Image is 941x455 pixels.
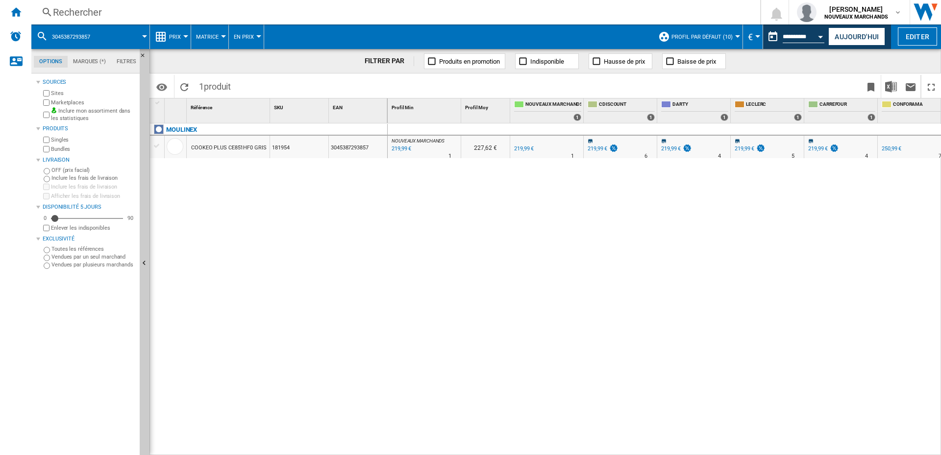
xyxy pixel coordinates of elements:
[234,24,259,49] button: En Prix
[461,136,510,158] div: 227,62 €
[51,90,136,97] label: Sites
[588,145,607,152] div: 219,99 €
[463,98,510,114] div: Sort None
[901,75,920,98] button: Envoyer ce rapport par email
[390,98,461,114] div: Sort None
[365,56,415,66] div: FILTRER PAR
[763,27,783,47] button: md-calendar
[43,156,136,164] div: Livraison
[921,75,941,98] button: Plein écran
[270,136,328,158] div: 181954
[661,145,681,152] div: 219,99 €
[829,144,839,152] img: promotionV3.png
[51,261,136,268] label: Vendues par plusieurs marchands
[51,174,136,182] label: Inclure les frais de livraison
[882,145,901,152] div: 250,99 €
[720,114,728,121] div: 1 offers sold by DARTY
[111,56,142,68] md-tab-item: Filtres
[51,192,136,200] label: Afficher les frais de livraison
[439,58,500,65] span: Produits en promotion
[671,24,738,49] button: Profil par défaut (10)
[43,225,50,231] input: Afficher les frais de livraison
[52,24,100,49] button: 3045387293857
[880,144,901,154] div: 250,99 €
[794,114,802,121] div: 1 offers sold by LECLERC
[525,101,581,109] span: NOUVEAUX MARCHANDS
[867,114,875,121] div: 1 offers sold by CARREFOUR
[43,78,136,86] div: Sources
[169,34,181,40] span: Prix
[748,24,758,49] button: €
[824,4,889,14] span: [PERSON_NAME]
[51,99,136,106] label: Marketplaces
[191,137,267,159] div: COOKEO PLUS CE851HF0 GRIS
[513,144,534,154] div: 219,99 €
[272,98,328,114] div: Sort None
[189,98,270,114] div: Référence Sort None
[43,184,50,190] input: Inclure les frais de livraison
[43,203,136,211] div: Disponibilité 5 Jours
[756,144,766,152] img: promotionV3.png
[682,144,692,152] img: promotionV3.png
[658,24,738,49] div: Profil par défaut (10)
[865,151,868,161] div: Délai de livraison : 4 jours
[718,151,721,161] div: Délai de livraison : 4 jours
[424,53,505,69] button: Produits en promotion
[571,151,574,161] div: Délai de livraison : 1 jour
[196,24,223,49] button: Matrice
[586,144,619,154] div: 219,99 €
[808,145,828,152] div: 219,99 €
[735,145,754,152] div: 219,99 €
[43,109,50,121] input: Inclure mon assortiment dans les statistiques
[390,98,461,114] div: Profil Min Sort None
[52,34,90,40] span: 3045387293857
[885,81,897,93] img: excel-24x24.png
[189,98,270,114] div: Sort None
[51,107,136,122] label: Inclure mon assortiment dans les statistiques
[274,105,283,110] span: SKU
[196,34,219,40] span: Matrice
[515,53,579,69] button: Indisponible
[51,107,57,113] img: mysite-bg-18x18.png
[51,183,136,191] label: Inclure les frais de livraison
[512,98,583,123] div: NOUVEAUX MARCHANDS 1 offers sold by NOUVEAUX MARCHANDS
[647,114,655,121] div: 1 offers sold by CDISCOUNT
[329,136,387,158] div: 3045387293857
[43,99,50,106] input: Marketplaces
[392,105,414,110] span: Profil Min
[51,224,136,232] label: Enlever les indisponibles
[152,78,172,96] button: Options
[43,125,136,133] div: Produits
[41,215,49,222] div: 0
[743,24,763,49] md-menu: Currency
[390,144,411,154] div: Mise à jour : mardi 31 décembre 2024 00:00
[53,5,735,19] div: Rechercher
[34,56,68,68] md-tab-item: Options
[68,56,111,68] md-tab-item: Marques (*)
[51,136,136,144] label: Singles
[671,34,733,40] span: Profil par défaut (10)
[733,98,804,123] div: LECLERC 1 offers sold by LECLERC
[51,214,123,223] md-slider: Disponibilité
[748,32,753,42] span: €
[672,101,728,109] span: DARTY
[191,105,212,110] span: Référence
[51,253,136,261] label: Vendues par un seul marchand
[604,58,645,65] span: Hausse de prix
[586,98,657,123] div: CDISCOUNT 1 offers sold by CDISCOUNT
[448,151,451,161] div: Délai de livraison : 1 jour
[644,151,647,161] div: Délai de livraison : 6 jours
[44,263,50,269] input: Vendues par plusieurs marchands
[819,101,875,109] span: CARREFOUR
[43,193,50,199] input: Afficher les frais de livraison
[599,101,655,109] span: CDISCOUNT
[746,101,802,109] span: LECLERC
[36,24,145,49] div: 3045387293857
[828,27,885,46] button: Aujourd'hui
[51,167,136,174] label: OFF (prix facial)
[140,49,151,67] button: Masquer
[861,75,881,98] button: Créer un favoris
[333,105,343,110] span: EAN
